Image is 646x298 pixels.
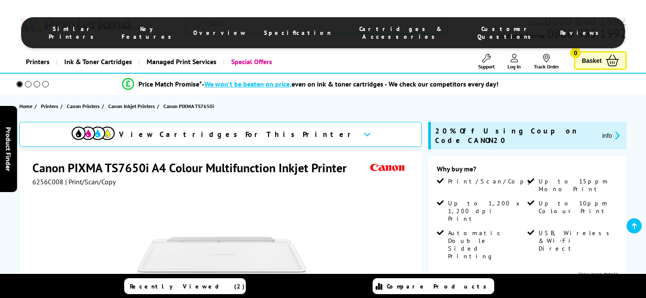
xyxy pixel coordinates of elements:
span: We won’t be beaten on price, [204,80,292,88]
a: Printers [41,102,60,111]
a: Managed Print Services [138,51,223,73]
span: Up to 15ppm Mono Print [539,177,616,193]
span: Up to 1,200 x 1,200 dpi Print [448,199,526,223]
span: Customer Questions [470,25,543,40]
span: Canon Inkjet Printers [108,102,155,111]
span: 20% Off Using Coupon Code CANON20 [435,126,595,145]
img: View Cartridges [72,127,115,140]
span: Home [19,102,32,111]
span: View Cartridges For This Printer [119,130,356,139]
span: Recently Viewed (2) [130,282,245,290]
a: Canon PIXMA TS7650i [163,102,216,111]
span: 0 [570,47,581,58]
a: Canon Printers [67,102,102,111]
span: Canon Printers [67,102,100,111]
span: Printers [41,102,58,111]
div: - even on ink & toner cartridges - We check our competitors every day! [202,80,499,88]
a: Compare Products [373,278,494,294]
span: Support [478,63,495,70]
span: | Print/Scan/Copy [65,177,116,186]
span: Similar Printers [43,25,104,40]
li: modal_Promise [4,77,616,92]
span: Ink & Toner Cartridges [64,51,132,73]
span: Cartridges & Accessories [348,25,453,40]
span: Specification [264,29,331,37]
a: Track Order [534,54,559,70]
a: Canon Inkjet Printers [108,102,157,111]
a: Ink & Toner Cartridges [56,51,138,73]
a: Support [478,54,495,70]
span: USB, Wireless & Wi-Fi Direct [539,229,616,252]
a: Special Offers [223,51,279,73]
span: Compare Products [387,282,491,290]
div: Why buy me? [437,165,618,177]
img: Canon [368,160,408,176]
span: Basket [582,55,602,66]
a: Log In [508,54,521,70]
span: Print/Scan/Copy [448,177,537,185]
a: Printers [19,51,56,73]
a: View more details [579,271,618,277]
a: Recently Viewed (2) [124,278,246,294]
button: promo-description [599,130,622,140]
span: Key Features [122,25,176,40]
span: Reviews [560,29,603,37]
span: Automatic Double Sided Printing [448,229,526,260]
span: Log In [508,63,521,70]
span: Up to 10ppm Colour Print [539,199,616,215]
a: Home [19,102,34,111]
span: Price Match Promise* [138,80,202,88]
span: Overview [193,29,247,37]
span: 6256C008 [32,177,63,186]
span: Canon PIXMA TS7650i [163,102,214,111]
h1: Canon PIXMA TS7650i A4 Colour Multifunction Inkjet Printer [32,160,355,176]
a: Basket 0 [574,51,627,70]
span: Product Finder [4,127,13,171]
